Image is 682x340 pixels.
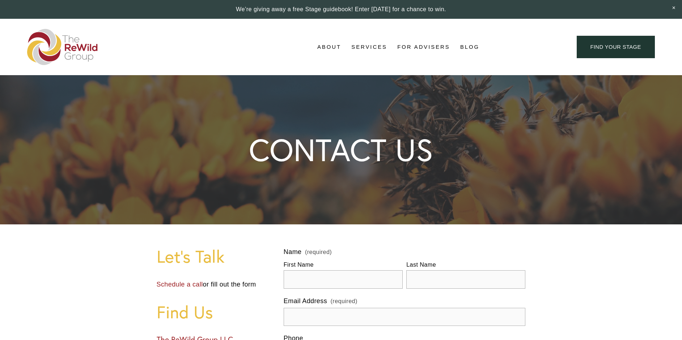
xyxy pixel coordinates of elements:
[317,42,341,52] span: About
[305,249,332,255] span: (required)
[284,296,327,306] span: Email Address
[351,42,387,52] a: folder dropdown
[460,42,479,52] a: Blog
[577,36,655,59] a: find your stage
[406,260,525,270] div: Last Name
[157,302,271,322] h1: Find Us
[351,42,387,52] span: Services
[284,260,403,270] div: First Name
[157,281,203,288] a: Schedule a call
[27,29,98,65] img: The ReWild Group
[157,279,271,290] p: or fill out the form
[317,42,341,52] a: folder dropdown
[249,134,433,165] h1: CONTACT US
[331,297,357,306] span: (required)
[397,42,450,52] a: For Advisers
[284,247,302,257] span: Name
[157,247,271,266] h1: Let's Talk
